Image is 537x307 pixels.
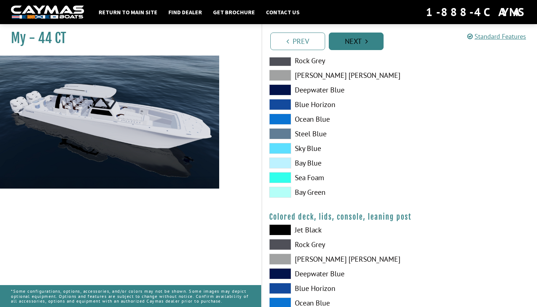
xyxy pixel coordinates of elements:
p: *Some configurations, options, accessories, and/or colors may not be shown. Some images may depic... [11,285,250,307]
label: [PERSON_NAME] [PERSON_NAME] [269,254,392,265]
a: Find Dealer [165,7,206,17]
h1: My - 44 CT [11,30,243,46]
h4: Colored deck, lids, console, leaning post [269,212,530,221]
label: Bay Green [269,187,392,198]
label: Deepwater Blue [269,268,392,279]
label: [PERSON_NAME] [PERSON_NAME] [269,70,392,81]
label: Deepwater Blue [269,84,392,95]
label: Bay Blue [269,158,392,168]
div: 1-888-4CAYMAS [426,4,526,20]
a: Next [329,33,384,50]
a: Return to main site [95,7,161,17]
label: Ocean Blue [269,114,392,125]
label: Rock Grey [269,55,392,66]
label: Steel Blue [269,128,392,139]
a: Contact Us [262,7,303,17]
a: Prev [270,33,325,50]
label: Rock Grey [269,239,392,250]
a: Get Brochure [209,7,259,17]
a: Standard Features [467,32,526,41]
label: Blue Horizon [269,283,392,294]
ul: Pagination [268,31,537,50]
label: Jet Black [269,224,392,235]
img: white-logo-c9c8dbefe5ff5ceceb0f0178aa75bf4bb51f6bca0971e226c86eb53dfe498488.png [11,5,84,19]
label: Blue Horizon [269,99,392,110]
label: Sky Blue [269,143,392,154]
label: Sea Foam [269,172,392,183]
